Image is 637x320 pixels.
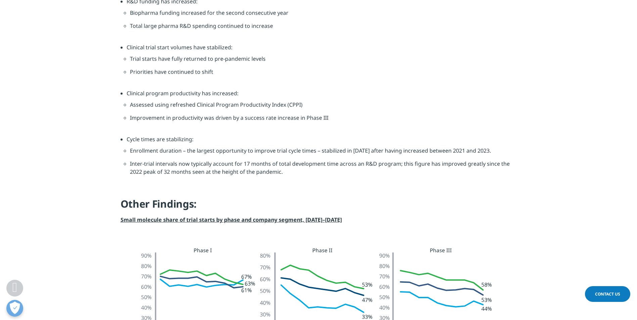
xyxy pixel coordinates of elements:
[130,114,513,127] li: Improvement in productivity was driven by a success rate increase in Phase III
[127,135,517,189] li: Cycle times are stabilizing:
[585,286,630,302] a: Contact Us
[127,89,517,135] li: Clinical program productivity has increased:
[130,9,513,22] li: Biopharma funding increased for the second consecutive year
[121,197,517,216] h4: Other Findings:
[130,160,513,181] li: Inter-trial intervals now typically account for 17 months of total development time across an R&D...
[130,101,513,114] li: Assessed using refreshed Clinical Program Productivity Index (CPPI)
[130,22,513,35] li: Total large pharma R&D spending continued to increase
[6,300,23,317] button: Open Preferences
[130,55,513,68] li: Trial starts have fully returned to pre-pandemic levels
[127,43,517,89] li: Clinical trial start volumes have stabilized:
[130,68,513,81] li: Priorities have continued to shift
[595,291,620,297] span: Contact Us
[121,216,342,223] strong: Small molecule share of trial starts by phase and company segment, [DATE]–[DATE]
[130,147,513,160] li: Enrollment duration – the largest opportunity to improve trial cycle times – stabilized in [DATE]...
